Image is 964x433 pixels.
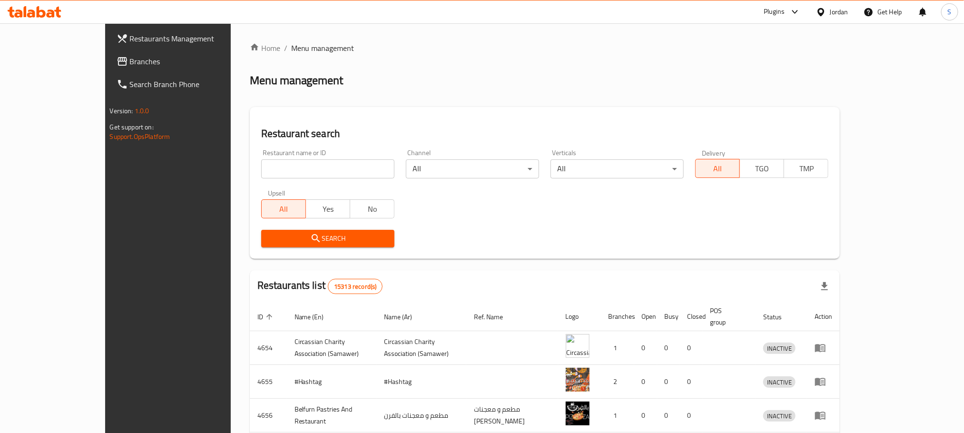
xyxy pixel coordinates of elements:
td: 1 [601,399,634,433]
span: S [948,7,952,17]
button: TGO [739,159,784,178]
span: TMP [788,162,825,176]
td: مطعم و معجنات [PERSON_NAME] [466,399,558,433]
button: Yes [305,199,350,218]
span: POS group [710,305,745,328]
h2: Menu management [250,73,344,88]
a: Restaurants Management [109,27,266,50]
td: 0 [680,331,703,365]
div: Menu [815,342,832,354]
h2: Restaurant search [261,127,829,141]
span: Search [269,233,387,245]
span: INACTIVE [763,377,796,388]
label: Delivery [702,149,726,156]
label: Upsell [268,190,285,197]
td: مطعم و معجنات بالفرن [377,399,467,433]
th: Busy [657,302,680,331]
span: INACTIVE [763,411,796,422]
td: 1 [601,331,634,365]
td: ​Circassian ​Charity ​Association​ (Samawer) [377,331,467,365]
td: 0 [680,365,703,399]
span: No [354,202,391,216]
th: Open [634,302,657,331]
span: Get support on: [110,121,154,133]
span: 15313 record(s) [328,282,382,291]
div: Jordan [830,7,848,17]
div: Menu [815,376,832,387]
th: Closed [680,302,703,331]
td: 4655 [250,365,287,399]
td: #Hashtag [287,365,377,399]
h2: Restaurants list [257,278,383,294]
div: Export file [813,275,836,298]
div: Total records count [328,279,383,294]
td: 4656 [250,399,287,433]
td: 0 [634,399,657,433]
img: Belfurn Pastries And Restaurant [566,402,590,425]
div: Menu [815,410,832,421]
button: TMP [784,159,828,178]
div: All [551,159,684,178]
td: 2 [601,365,634,399]
span: Search Branch Phone [130,79,258,90]
span: ID [257,311,275,323]
span: Restaurants Management [130,33,258,44]
td: 0 [657,365,680,399]
button: All [695,159,740,178]
td: ​Circassian ​Charity ​Association​ (Samawer) [287,331,377,365]
a: Branches [109,50,266,73]
div: INACTIVE [763,410,796,422]
td: 0 [634,365,657,399]
td: 0 [657,331,680,365]
nav: breadcrumb [250,42,840,54]
td: 0 [657,399,680,433]
th: Branches [601,302,634,331]
span: All [699,162,736,176]
span: All [266,202,302,216]
th: Logo [558,302,601,331]
span: Name (En) [295,311,336,323]
td: Belfurn Pastries And Restaurant [287,399,377,433]
img: ​Circassian ​Charity ​Association​ (Samawer) [566,334,590,358]
span: TGO [744,162,780,176]
button: Search [261,230,394,247]
span: Status [763,311,794,323]
a: Search Branch Phone [109,73,266,96]
span: Name (Ar) [384,311,425,323]
div: Plugins [764,6,785,18]
span: 1.0.0 [135,105,149,117]
button: No [350,199,394,218]
img: #Hashtag [566,368,590,392]
span: Version: [110,105,133,117]
div: INACTIVE [763,376,796,388]
span: Ref. Name [474,311,515,323]
a: Support.OpsPlatform [110,130,170,143]
td: 4654 [250,331,287,365]
span: Yes [310,202,346,216]
input: Search for restaurant name or ID.. [261,159,394,178]
button: All [261,199,306,218]
span: Menu management [291,42,354,54]
div: All [406,159,539,178]
td: #Hashtag [377,365,467,399]
td: 0 [634,331,657,365]
span: INACTIVE [763,343,796,354]
span: Branches [130,56,258,67]
th: Action [807,302,840,331]
td: 0 [680,399,703,433]
li: / [284,42,287,54]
